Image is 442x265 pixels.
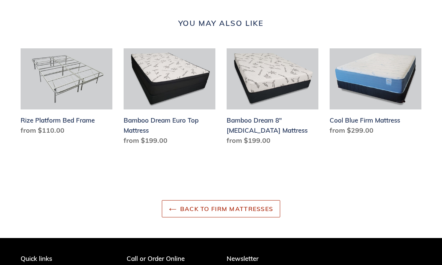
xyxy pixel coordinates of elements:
h2: You may also like [21,19,421,28]
a: Bamboo Dream 8" Memory Foam Mattress [227,48,318,148]
a: Cool Blue Firm Mattress [330,48,421,138]
a: Bamboo Dream Euro Top Mattress [124,48,215,148]
a: Back to Firm Mattresses [162,200,280,217]
p: Call or Order Online [127,255,216,262]
p: Newsletter [227,255,421,262]
p: Quick links [21,255,98,262]
a: Rize Platform Bed Frame [21,48,112,138]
